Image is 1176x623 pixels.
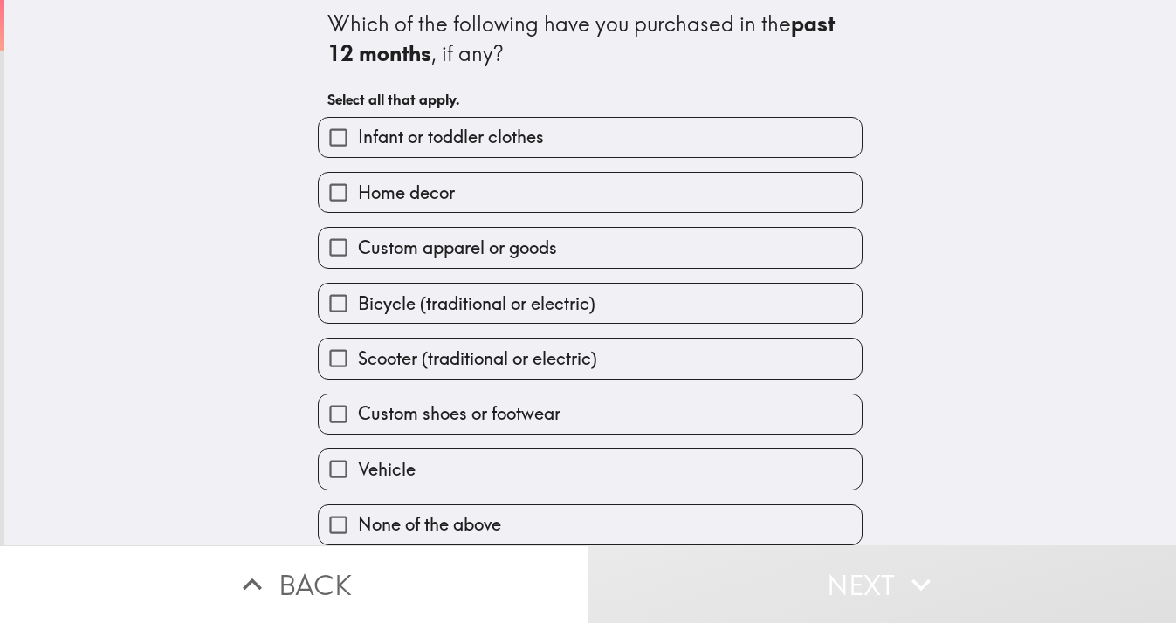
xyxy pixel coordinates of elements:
[319,284,862,323] button: Bicycle (traditional or electric)
[358,291,595,316] span: Bicycle (traditional or electric)
[319,449,862,489] button: Vehicle
[358,457,416,482] span: Vehicle
[358,125,544,149] span: Infant or toddler clothes
[358,512,501,537] span: None of the above
[327,10,853,68] div: Which of the following have you purchased in the , if any?
[358,346,597,371] span: Scooter (traditional or electric)
[319,339,862,378] button: Scooter (traditional or electric)
[319,118,862,157] button: Infant or toddler clothes
[319,505,862,544] button: None of the above
[327,90,853,109] h6: Select all that apply.
[319,173,862,212] button: Home decor
[319,394,862,434] button: Custom shoes or footwear
[358,401,560,426] span: Custom shoes or footwear
[327,10,840,66] b: past 12 months
[319,228,862,267] button: Custom apparel or goods
[358,181,455,205] span: Home decor
[358,236,557,260] span: Custom apparel or goods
